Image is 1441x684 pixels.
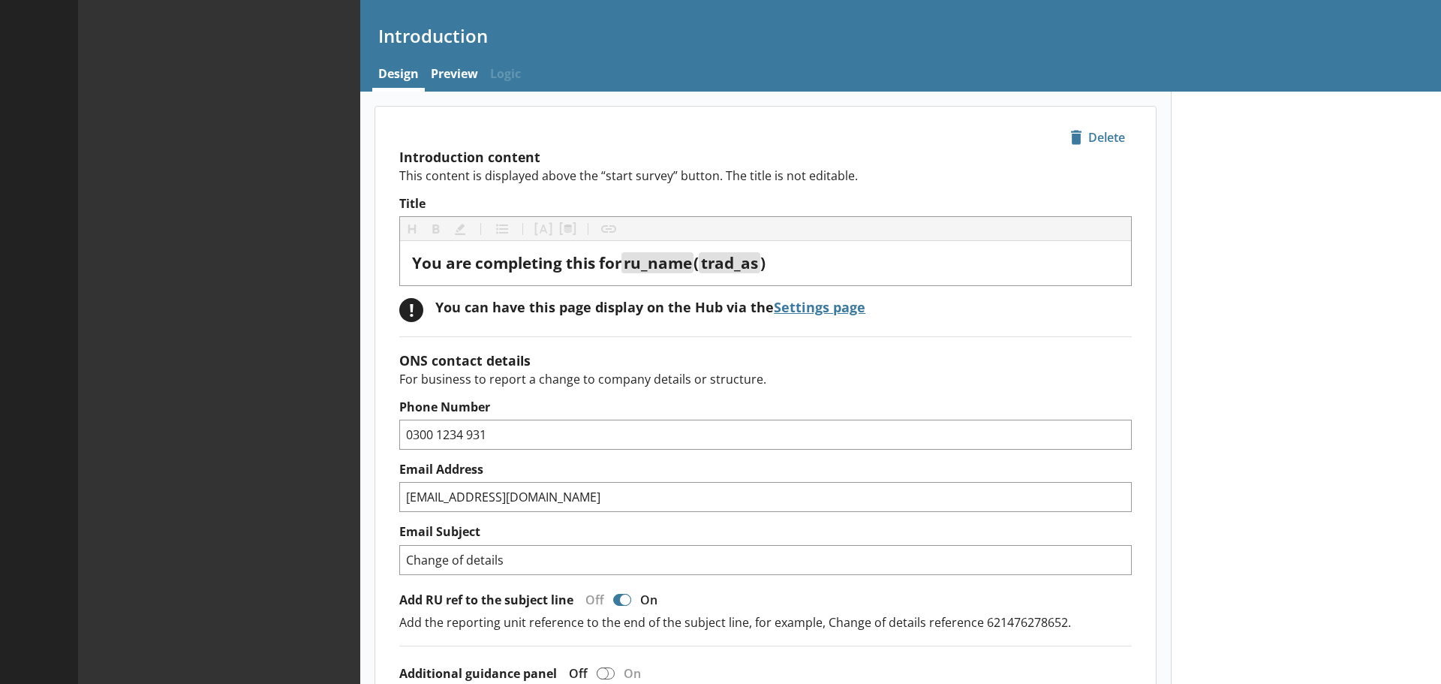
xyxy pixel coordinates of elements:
[624,252,692,273] span: ru_name
[399,592,573,608] label: Add RU ref to the subject line
[399,196,1132,212] label: Title
[412,252,621,273] span: You are completing this for
[435,298,865,316] div: You can have this page display on the Hub via the
[693,252,699,273] span: (
[399,524,1132,540] label: Email Subject
[701,252,758,273] span: trad_as
[760,252,766,273] span: )
[399,462,1132,478] label: Email Address
[372,59,425,92] a: Design
[634,592,669,608] div: On
[378,24,1423,47] h1: Introduction
[399,298,423,322] div: !
[399,614,1132,631] p: Add the reporting unit reference to the end of the subject line, for example, Change of details r...
[618,665,653,682] div: On
[399,351,1132,369] h2: ONS contact details
[399,371,1132,387] p: For business to report a change to company details or structure.
[1064,125,1131,149] span: Delete
[399,399,1132,415] label: Phone Number
[399,666,557,682] label: Additional guidance panel
[557,665,594,682] div: Off
[399,167,1132,184] p: This content is displayed above the “start survey” button. The title is not editable.
[412,253,1119,273] div: Title
[399,148,1132,166] h2: Introduction content
[774,298,865,316] a: Settings page
[1063,125,1132,150] button: Delete
[573,592,610,608] div: Off
[425,59,484,92] a: Preview
[484,59,527,92] span: Logic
